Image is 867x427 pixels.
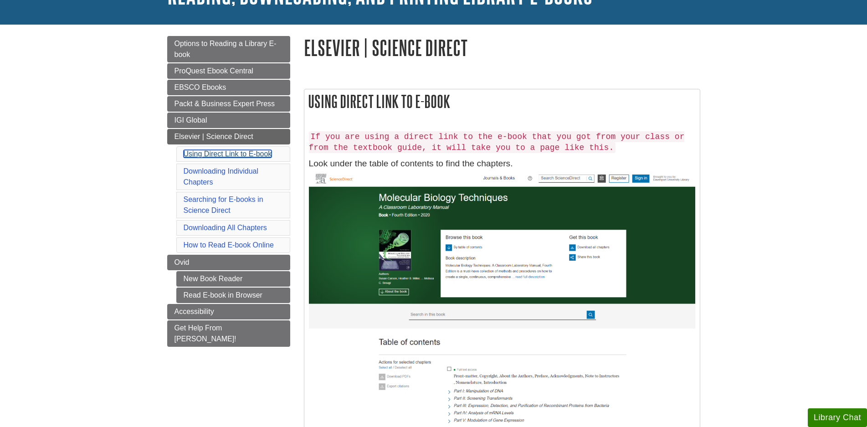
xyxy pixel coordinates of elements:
a: Accessibility [167,304,290,319]
a: Options to Reading a Library E-book [167,36,290,62]
a: Downloading Individual Chapters [184,167,259,186]
a: Downloading All Chapters [184,224,267,232]
a: Ovid [167,255,290,270]
div: Guide Page Menu [167,36,290,347]
h2: Using Direct Link to E-book [304,89,700,113]
a: How to Read E-book Online [184,241,274,249]
a: Get Help From [PERSON_NAME]! [167,320,290,347]
a: ProQuest Ebook Central [167,63,290,79]
span: ProQuest Ebook Central [174,67,253,75]
span: Accessibility [174,308,214,315]
span: IGI Global [174,116,207,124]
span: Packt & Business Expert Press [174,100,275,108]
span: Options to Reading a Library E-book [174,40,277,58]
a: IGI Global [167,113,290,128]
a: Searching for E-books in Science Direct [184,195,263,214]
button: Library Chat [808,408,867,427]
span: Ovid [174,258,190,266]
a: EBSCO Ebooks [167,80,290,95]
span: EBSCO Ebooks [174,83,226,91]
span: Elsevier | Science Direct [174,133,253,140]
a: Elsevier | Science Direct [167,129,290,144]
code: If you are using a direct link to the e-book that you got from your class or from the textbook gu... [309,131,685,153]
a: Using Direct Link to E-book [184,150,272,158]
h1: Elsevier | Science Direct [304,36,700,59]
span: Get Help From [PERSON_NAME]! [174,324,236,343]
a: New Book Reader [176,271,290,287]
a: Read E-book in Browser [176,288,290,303]
a: Packt & Business Expert Press [167,96,290,112]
